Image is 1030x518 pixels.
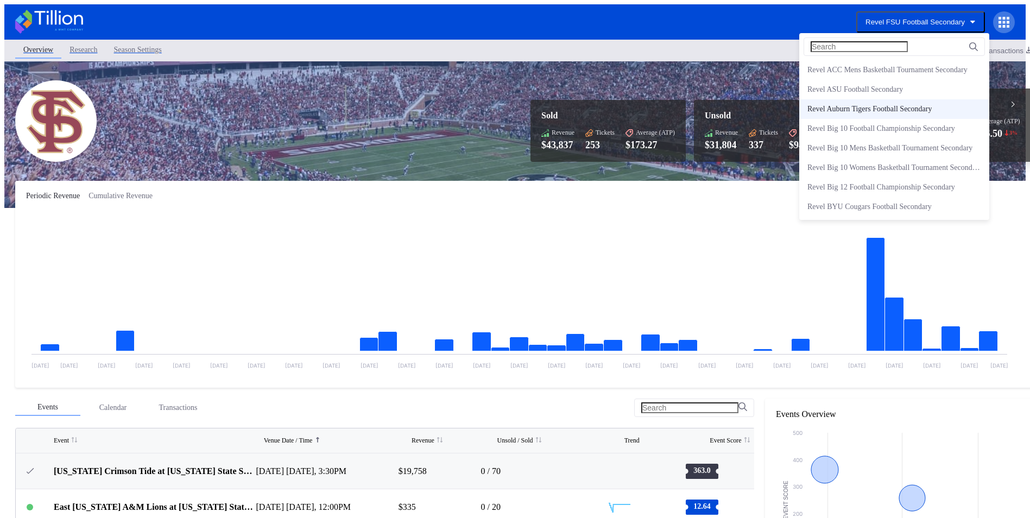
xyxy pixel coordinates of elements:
[807,163,981,172] div: Revel Big 10 Womens Basketball Tournament Secondary
[807,144,972,153] div: Revel Big 10 Mens Basketball Tournament Secondary
[807,124,955,133] div: Revel Big 10 Football Championship Secondary
[807,203,932,211] div: Revel BYU Cougars Football Secondary
[807,183,955,192] div: Revel Big 12 Football Championship Secondary
[807,105,932,113] div: Revel Auburn Tigers Football Secondary
[811,41,908,52] input: Search
[807,85,903,94] div: Revel ASU Football Secondary
[807,66,968,74] div: Revel ACC Mens Basketball Tournament Secondary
